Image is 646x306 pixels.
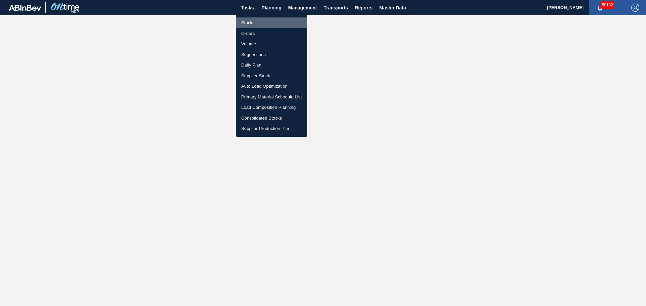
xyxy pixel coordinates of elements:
[236,113,307,124] a: Consolidated Stocks
[236,39,307,49] a: Volume
[236,123,307,134] a: Supplier Production Plan
[236,17,307,28] a: Stocks
[236,49,307,60] a: Suggestions
[236,81,307,92] a: Auto Load Optimization
[236,102,307,113] a: Load Composition Planning
[236,28,307,39] a: Orders
[236,60,307,71] a: Daily Plan
[236,92,307,102] a: Primary Material Schedule List
[236,71,307,81] a: Supplier Stock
